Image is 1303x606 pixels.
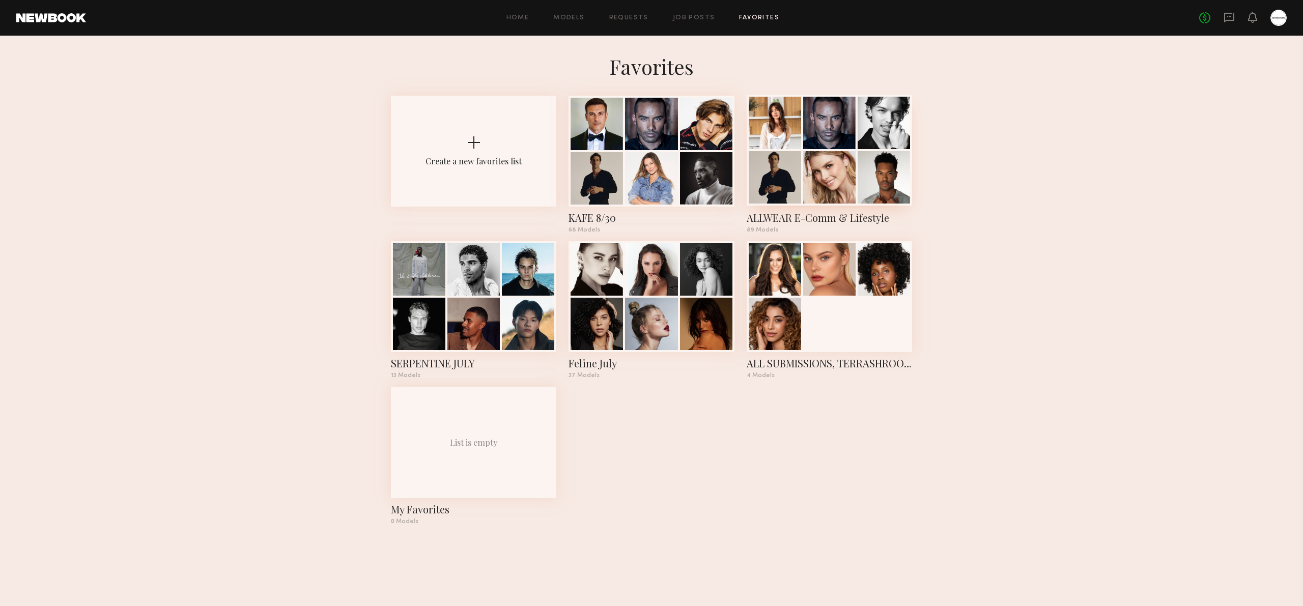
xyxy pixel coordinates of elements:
div: 68 Models [569,227,734,233]
div: 89 Models [747,227,912,233]
div: 37 Models [569,372,734,379]
a: SERPENTINE JULY13 Models [391,241,556,379]
div: My Favorites [391,502,556,516]
button: Create a new favorites list [391,96,556,241]
a: KAFE 8/3068 Models [569,96,734,233]
a: Favorites [739,15,779,21]
div: 13 Models [391,372,556,379]
div: KAFE 8/30 [569,211,734,225]
div: 0 Models [391,518,556,525]
div: SERPENTINE JULY [391,356,556,370]
a: Job Posts [673,15,715,21]
a: Home [506,15,529,21]
div: List is empty [450,437,498,448]
a: Models [553,15,584,21]
div: Feline July [569,356,734,370]
a: ALL SUBMISSIONS, TERRASHROOM4 Models [747,241,912,379]
div: ALL SUBMISSIONS, TERRASHROOM [747,356,912,370]
div: 4 Models [747,372,912,379]
a: Requests [609,15,648,21]
div: ALLWEAR E-Comm & Lifestyle [747,211,912,225]
a: List is emptyMy Favorites0 Models [391,387,556,524]
div: Create a new favorites list [426,156,522,166]
a: ALLWEAR E-Comm & Lifestyle89 Models [747,96,912,233]
a: Feline July37 Models [569,241,734,379]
